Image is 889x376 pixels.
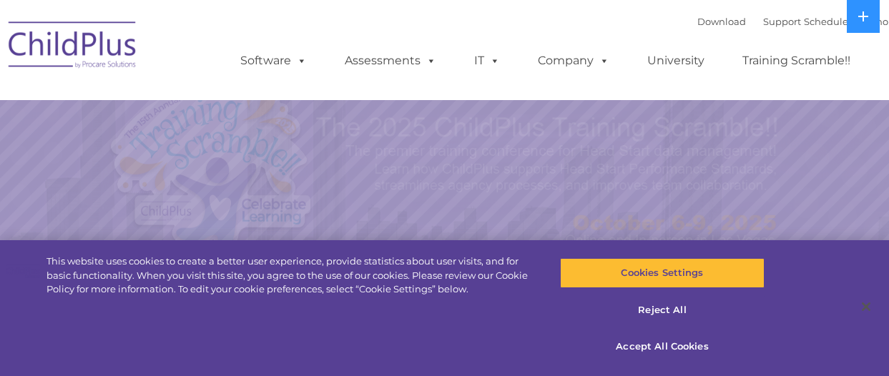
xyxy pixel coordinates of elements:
a: Support [763,16,801,27]
a: Company [524,46,624,75]
a: Assessments [330,46,451,75]
button: Accept All Cookies [560,332,765,362]
font: | [697,16,888,27]
a: Download [697,16,746,27]
a: IT [460,46,514,75]
button: Close [850,291,882,322]
img: ChildPlus by Procare Solutions [1,11,144,83]
a: Software [226,46,321,75]
button: Cookies Settings [560,258,765,288]
a: Schedule A Demo [804,16,888,27]
button: Reject All [560,295,765,325]
div: This website uses cookies to create a better user experience, provide statistics about user visit... [46,254,534,297]
a: Training Scramble!! [728,46,865,75]
a: University [633,46,719,75]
